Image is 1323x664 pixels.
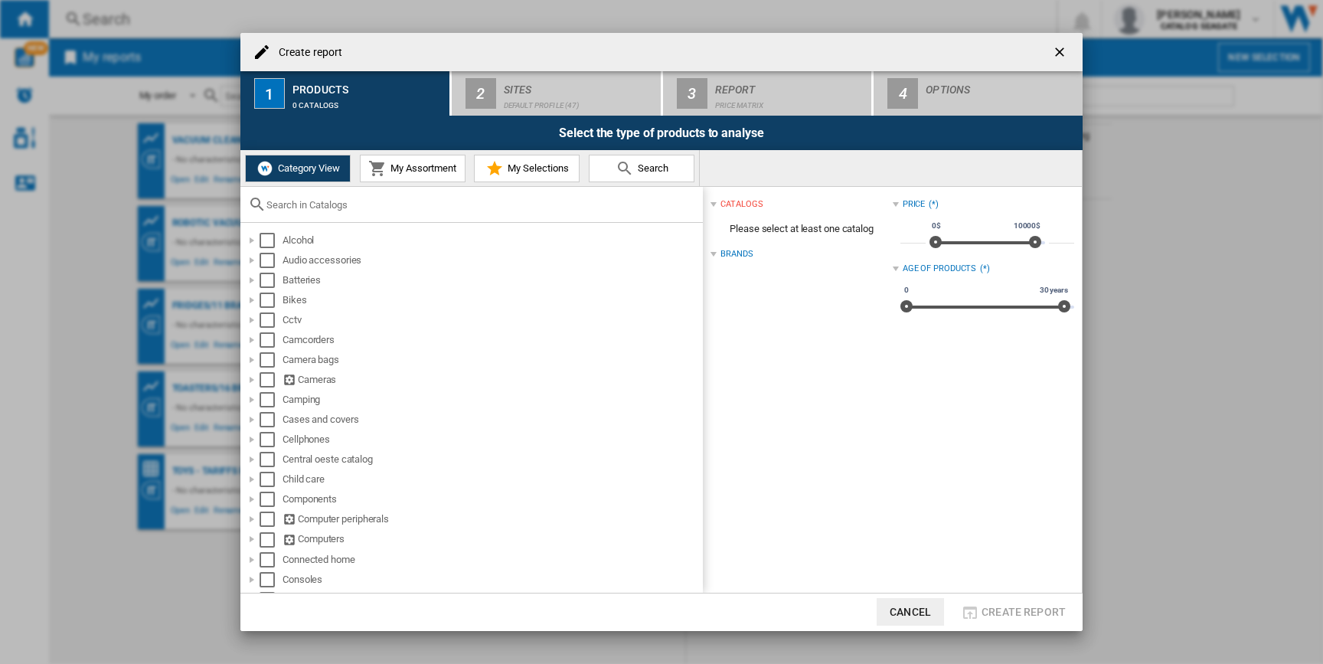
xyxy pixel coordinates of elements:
md-checkbox: Select [260,392,283,407]
button: Category View [245,155,351,182]
div: Cases and covers [283,412,701,427]
button: 4 Options [874,71,1083,116]
md-checkbox: Select [260,233,283,248]
md-checkbox: Select [260,592,283,607]
div: Child care [283,472,701,487]
span: 10000$ [1011,220,1043,232]
span: 0$ [929,220,943,232]
div: catalogs [720,198,763,211]
img: wiser-icon-white.png [256,159,274,178]
div: Bikes [283,293,701,308]
md-checkbox: Select [260,532,283,547]
div: Products [292,77,443,93]
span: 0 [902,284,911,296]
button: Search [589,155,694,182]
md-checkbox: Select [260,273,283,288]
div: 0 catalogs [292,93,443,110]
div: Sites [504,77,655,93]
div: Connected home [283,552,701,568]
md-checkbox: Select [260,572,283,587]
ng-md-icon: getI18NText('BUTTONS.CLOSE_DIALOG') [1052,44,1070,63]
div: Central oeste catalog [283,452,701,467]
div: Select the type of products to analyse [240,116,1083,150]
div: Consoles [283,572,701,587]
div: Camping [283,392,701,407]
div: Cosmetic accessories [283,592,701,607]
div: Options [926,77,1076,93]
div: 3 [677,78,707,109]
span: Category View [274,162,340,174]
md-checkbox: Select [260,512,283,527]
span: My Assortment [387,162,456,174]
div: Price Matrix [715,93,866,110]
div: 4 [887,78,918,109]
span: Please select at least one catalog [710,214,892,244]
span: 30 years [1037,284,1070,296]
md-checkbox: Select [260,412,283,427]
md-checkbox: Select [260,312,283,328]
div: Alcohol [283,233,701,248]
button: 2 Sites Default profile (47) [452,71,662,116]
button: 1 Products 0 catalogs [240,71,451,116]
div: 1 [254,78,285,109]
h4: Create report [271,45,342,61]
md-checkbox: Select [260,492,283,507]
md-checkbox: Select [260,253,283,268]
button: My Selections [474,155,580,182]
div: 2 [465,78,496,109]
md-checkbox: Select [260,293,283,308]
button: 3 Report Price Matrix [663,71,874,116]
div: Cellphones [283,432,701,447]
div: Report [715,77,866,93]
span: My Selections [504,162,569,174]
div: Default profile (47) [504,93,655,110]
md-checkbox: Select [260,472,283,487]
div: Camera bags [283,352,701,368]
md-checkbox: Select [260,372,283,388]
div: Cameras [283,372,701,388]
md-checkbox: Select [260,452,283,467]
div: Brands [720,248,753,260]
button: getI18NText('BUTTONS.CLOSE_DIALOG') [1046,37,1076,67]
div: Price [903,198,926,211]
div: Components [283,492,701,507]
div: Computer peripherals [283,512,701,527]
span: Create report [982,606,1066,618]
input: Search in Catalogs [266,199,695,211]
div: Computers [283,532,701,547]
md-checkbox: Select [260,352,283,368]
button: My Assortment [360,155,465,182]
button: Cancel [877,598,944,626]
div: Audio accessories [283,253,701,268]
div: Age of products [903,263,977,275]
span: Search [634,162,668,174]
button: Create report [956,598,1070,626]
md-checkbox: Select [260,552,283,568]
div: Camcorders [283,332,701,348]
div: Cctv [283,312,701,328]
md-checkbox: Select [260,432,283,447]
div: Batteries [283,273,701,288]
md-checkbox: Select [260,332,283,348]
